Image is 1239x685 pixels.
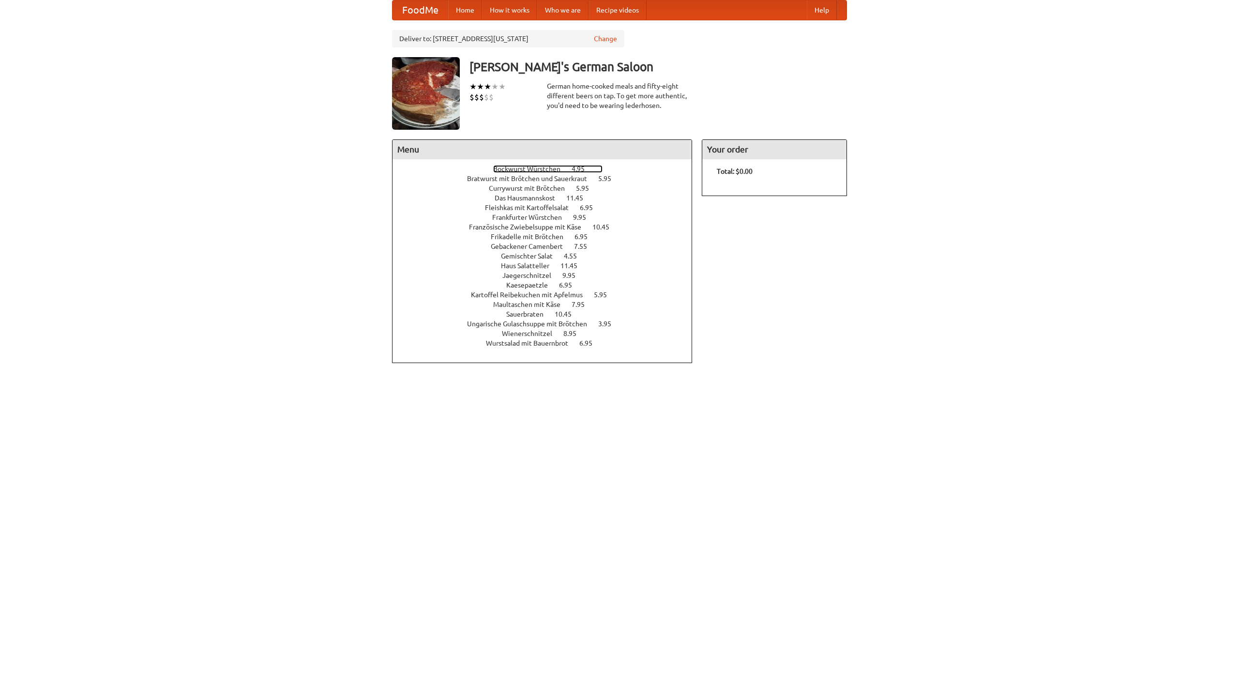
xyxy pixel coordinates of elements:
[495,194,565,202] span: Das Hausmannskost
[485,204,611,212] a: Fleishkas mit Kartoffelsalat 6.95
[492,213,604,221] a: Frankfurter Würstchen 9.95
[579,339,602,347] span: 6.95
[501,262,559,270] span: Haus Salatteller
[572,301,594,308] span: 7.95
[491,243,573,250] span: Gebackener Camenbert
[492,213,572,221] span: Frankfurter Würstchen
[479,92,484,103] li: $
[502,330,594,337] a: Wienerschnitzel 8.95
[482,0,537,20] a: How it works
[486,339,578,347] span: Wurstsalad mit Bauernbrot
[589,0,647,20] a: Recipe videos
[555,310,581,318] span: 10.45
[486,339,610,347] a: Wurstsalad mit Bauernbrot 6.95
[467,175,597,183] span: Bratwurst mit Brötchen und Sauerkraut
[502,330,562,337] span: Wienerschnitzel
[562,272,585,279] span: 9.95
[560,262,587,270] span: 11.45
[559,281,582,289] span: 6.95
[491,243,605,250] a: Gebackener Camenbert 7.55
[392,57,460,130] img: angular.jpg
[489,184,607,192] a: Currywurst mit Brötchen 5.95
[598,175,621,183] span: 5.95
[493,301,570,308] span: Maultaschen mit Käse
[807,0,837,20] a: Help
[471,291,625,299] a: Kartoffel Reibekuchen mit Apfelmus 5.95
[574,233,597,241] span: 6.95
[493,165,603,173] a: Bockwurst Würstchen 4.95
[493,165,570,173] span: Bockwurst Würstchen
[467,175,629,183] a: Bratwurst mit Brötchen und Sauerkraut 5.95
[477,81,484,92] li: ★
[592,223,619,231] span: 10.45
[537,0,589,20] a: Who we are
[491,81,499,92] li: ★
[499,81,506,92] li: ★
[506,281,590,289] a: Kaesepaetzle 6.95
[392,30,624,47] div: Deliver to: [STREET_ADDRESS][US_STATE]
[564,252,587,260] span: 4.55
[501,262,595,270] a: Haus Salatteller 11.45
[502,272,593,279] a: Jaegerschnitzel 9.95
[572,165,594,173] span: 4.95
[563,330,586,337] span: 8.95
[493,301,603,308] a: Maultaschen mit Käse 7.95
[469,92,474,103] li: $
[501,252,595,260] a: Gemischter Salat 4.55
[467,320,629,328] a: Ungarische Gulaschsuppe mit Brötchen 3.95
[501,252,562,260] span: Gemischter Salat
[576,184,599,192] span: 5.95
[484,92,489,103] li: $
[484,81,491,92] li: ★
[495,194,601,202] a: Das Hausmannskost 11.45
[471,291,592,299] span: Kartoffel Reibekuchen mit Apfelmus
[506,310,589,318] a: Sauerbraten 10.45
[469,81,477,92] li: ★
[547,81,692,110] div: German home-cooked meals and fifty-eight different beers on tap. To get more authentic, you'd nee...
[573,213,596,221] span: 9.95
[491,233,573,241] span: Frikadelle mit Brötchen
[469,223,591,231] span: Französische Zwiebelsuppe mit Käse
[506,310,553,318] span: Sauerbraten
[491,233,605,241] a: Frikadelle mit Brötchen 6.95
[566,194,593,202] span: 11.45
[448,0,482,20] a: Home
[580,204,603,212] span: 6.95
[502,272,561,279] span: Jaegerschnitzel
[393,0,448,20] a: FoodMe
[469,223,627,231] a: Französische Zwiebelsuppe mit Käse 10.45
[506,281,558,289] span: Kaesepaetzle
[574,243,597,250] span: 7.55
[485,204,578,212] span: Fleishkas mit Kartoffelsalat
[469,57,847,76] h3: [PERSON_NAME]'s German Saloon
[594,291,617,299] span: 5.95
[489,184,574,192] span: Currywurst mit Brötchen
[702,140,846,159] h4: Your order
[598,320,621,328] span: 3.95
[717,167,753,175] b: Total: $0.00
[489,92,494,103] li: $
[393,140,692,159] h4: Menu
[594,34,617,44] a: Change
[474,92,479,103] li: $
[467,320,597,328] span: Ungarische Gulaschsuppe mit Brötchen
